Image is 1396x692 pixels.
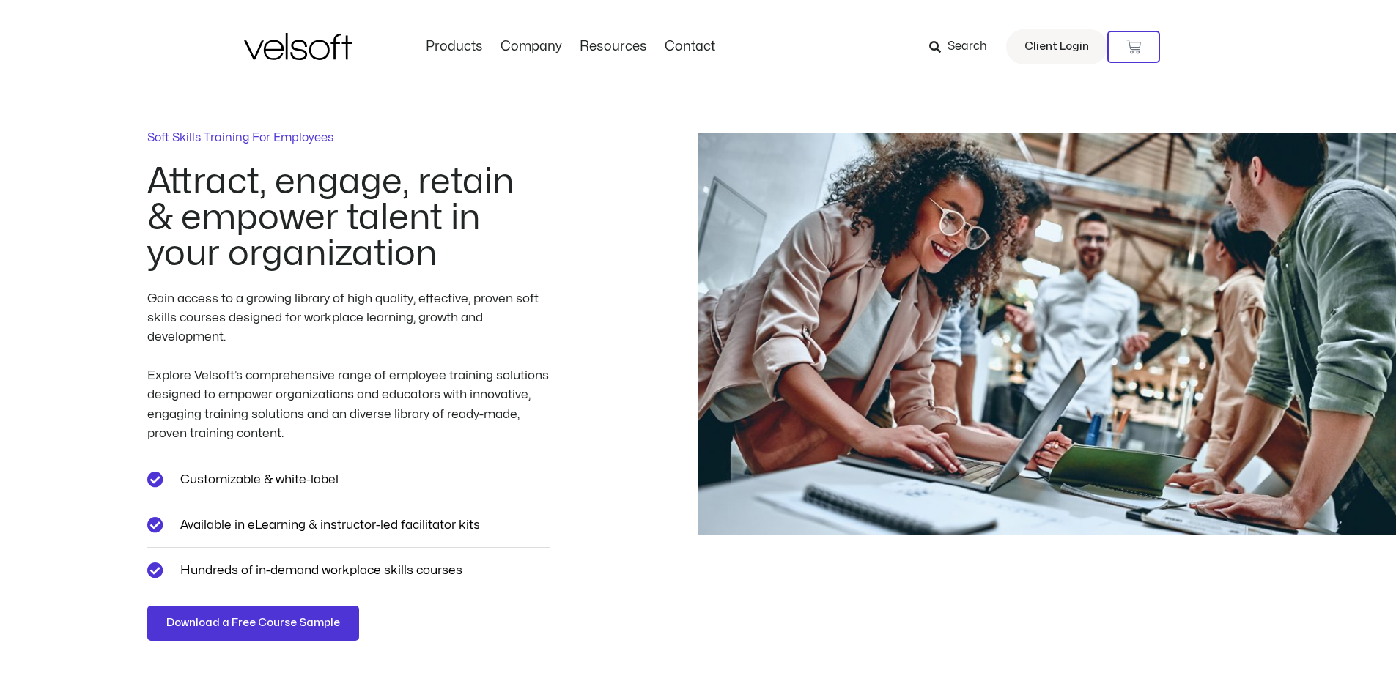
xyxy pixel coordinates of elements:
[656,39,724,55] a: ContactMenu Toggle
[929,34,997,59] a: Search
[1006,29,1107,64] a: Client Login
[166,614,340,632] span: Download a Free Course Sample
[147,366,550,443] div: Explore Velsoft’s comprehensive range of employee training solutions designed to empower organiza...
[948,37,987,56] span: Search
[147,129,550,146] p: Soft Skills Training For Employees
[571,39,656,55] a: ResourcesMenu Toggle
[177,515,480,535] span: Available in eLearning & instructor-led facilitator kits
[1024,37,1089,56] span: Client Login
[147,606,359,641] a: Download a Free Course Sample
[417,39,492,55] a: ProductsMenu Toggle
[177,560,462,580] span: Hundreds of in-demand workplace skills courses
[492,39,571,55] a: CompanyMenu Toggle
[244,33,352,60] img: Velsoft Training Materials
[177,469,339,489] span: Customizable & white-label
[147,289,550,347] div: Gain access to a growing library of high quality, effective, proven soft skills courses designed ...
[417,39,724,55] nav: Menu
[147,164,545,272] h2: Attract, engage, retain & empower talent in your organization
